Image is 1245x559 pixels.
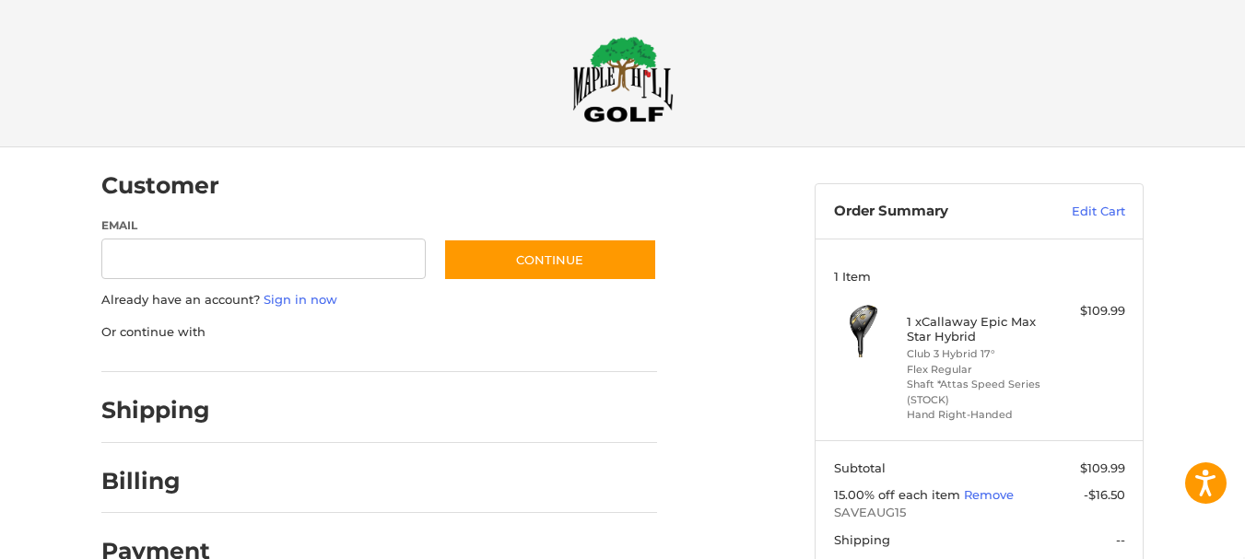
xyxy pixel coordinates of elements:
a: Remove [964,487,1014,502]
h2: Shipping [101,396,210,425]
p: Or continue with [101,323,657,342]
li: Club 3 Hybrid 17° [907,346,1048,362]
li: Hand Right-Handed [907,407,1048,423]
li: Flex Regular [907,362,1048,378]
a: Edit Cart [1032,203,1125,221]
img: Maple Hill Golf [572,36,674,122]
h2: Customer [101,171,219,200]
span: -$16.50 [1084,487,1125,502]
span: $109.99 [1080,460,1125,475]
h4: 1 x Callaway Epic Max Star Hybrid [907,314,1048,344]
h3: Order Summary [834,203,1032,221]
h2: Billing [101,467,209,495]
span: 15.00% off each item [834,487,964,502]
button: Continue [443,239,657,281]
div: $109.99 [1052,302,1125,320]
iframe: Gorgias live chat messenger [18,480,219,541]
p: Already have an account? [101,291,657,309]
a: Sign in now [264,292,337,307]
h3: 1 Item [834,269,1125,284]
label: Email [101,217,426,234]
li: Shaft *Attas Speed Series (STOCK) [907,377,1048,407]
span: Subtotal [834,460,886,475]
